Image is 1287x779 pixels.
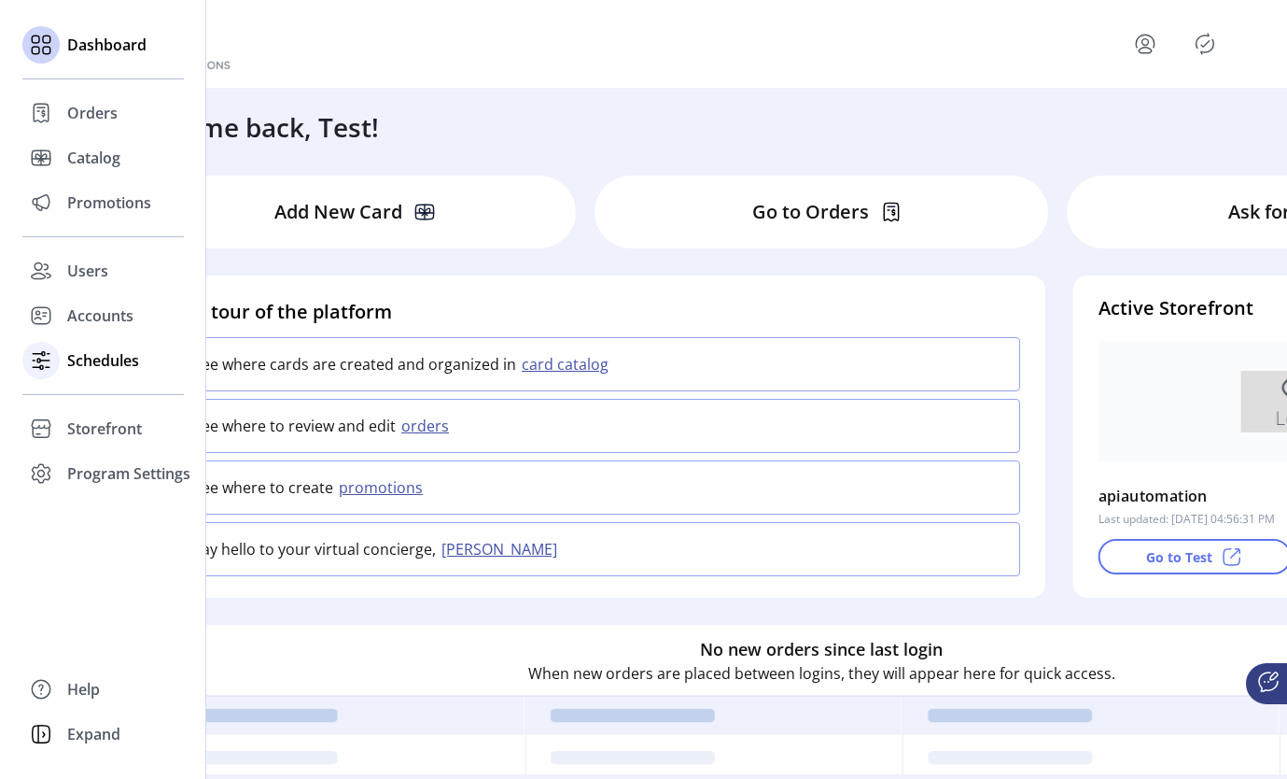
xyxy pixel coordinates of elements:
[67,418,142,440] span: Storefront
[193,538,436,560] p: Say hello to your virtual concierge,
[193,353,516,375] p: See where cards are created and organized in
[1098,511,1275,528] p: Last updated: [DATE] 04:56:31 PM
[67,147,120,169] span: Catalog
[147,298,1020,326] h4: Take a tour of the platform
[700,637,943,662] h6: No new orders since last login
[67,723,120,745] span: Expand
[333,476,434,499] button: promotions
[67,349,139,372] span: Schedules
[1146,547,1212,567] p: Go to Test
[193,476,333,499] p: See where to create
[516,353,620,375] button: card catalog
[274,198,402,226] p: Add New Card
[67,102,118,124] span: Orders
[436,538,568,560] button: [PERSON_NAME]
[1190,29,1220,59] button: Publisher Panel
[528,662,1115,685] p: When new orders are placed between logins, they will appear here for quick access.
[752,198,869,226] p: Go to Orders
[67,191,151,214] span: Promotions
[67,260,108,282] span: Users
[193,415,396,437] p: See where to review and edit
[396,415,460,437] button: orders
[67,678,100,701] span: Help
[67,305,133,327] span: Accounts
[1108,21,1190,66] button: menu
[1098,481,1208,511] p: apiautomation
[67,34,147,56] span: Dashboard
[123,107,379,147] h3: Welcome back, Test!
[67,462,190,485] span: Program Settings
